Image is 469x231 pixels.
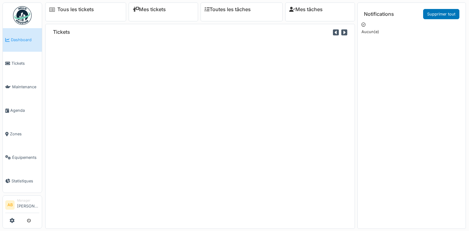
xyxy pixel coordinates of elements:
[11,178,39,184] span: Statistiques
[133,7,166,12] a: Mes tickets
[12,84,39,90] span: Maintenance
[364,11,394,17] h6: Notifications
[10,131,39,137] span: Zones
[289,7,323,12] a: Mes tâches
[53,29,70,35] h6: Tickets
[5,198,39,213] a: AB Manager[PERSON_NAME]
[423,9,459,19] a: Supprimer tout
[11,60,39,66] span: Tickets
[3,122,42,146] a: Zones
[17,198,39,211] li: [PERSON_NAME]
[3,28,42,52] a: Dashboard
[3,146,42,169] a: Équipements
[57,7,94,12] a: Tous les tickets
[3,169,42,193] a: Statistiques
[13,6,32,25] img: Badge_color-CXgf-gQk.svg
[205,7,251,12] a: Toutes les tâches
[3,99,42,122] a: Agenda
[12,155,39,160] span: Équipements
[5,200,15,210] li: AB
[17,198,39,203] div: Manager
[3,52,42,75] a: Tickets
[11,37,39,43] span: Dashboard
[361,29,462,35] p: Aucun(e)
[10,107,39,113] span: Agenda
[3,75,42,99] a: Maintenance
